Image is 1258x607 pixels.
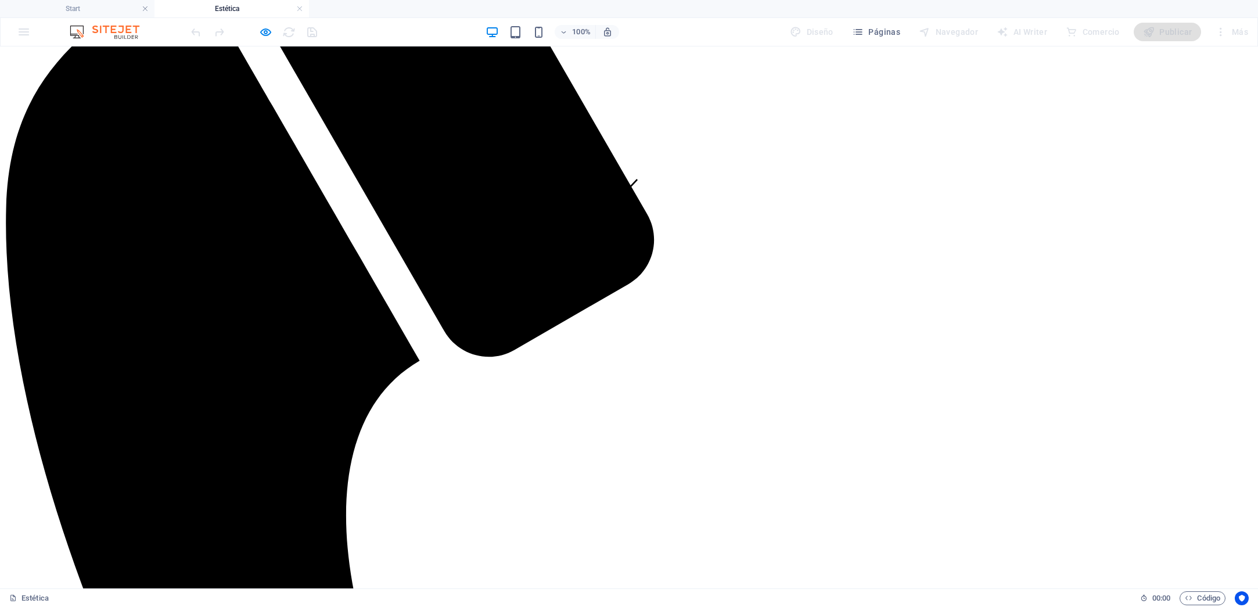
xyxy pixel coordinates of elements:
h6: Tiempo de la sesión [1140,591,1171,605]
a: Haz clic para cancelar la selección y doble clic para abrir páginas [9,591,49,605]
button: Código [1180,591,1225,605]
h4: Estética [154,2,309,15]
span: : [1160,594,1162,602]
button: Páginas [847,23,905,41]
span: Páginas [852,26,900,38]
span: 00 00 [1152,591,1170,605]
img: Editor Logo [67,25,154,39]
div: Diseño (Ctrl+Alt+Y) [785,23,838,41]
i: Al redimensionar, ajustar el nivel de zoom automáticamente para ajustarse al dispositivo elegido. [602,27,613,37]
span: Código [1185,591,1220,605]
h6: 100% [572,25,591,39]
button: 100% [555,25,596,39]
button: Usercentrics [1235,591,1249,605]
